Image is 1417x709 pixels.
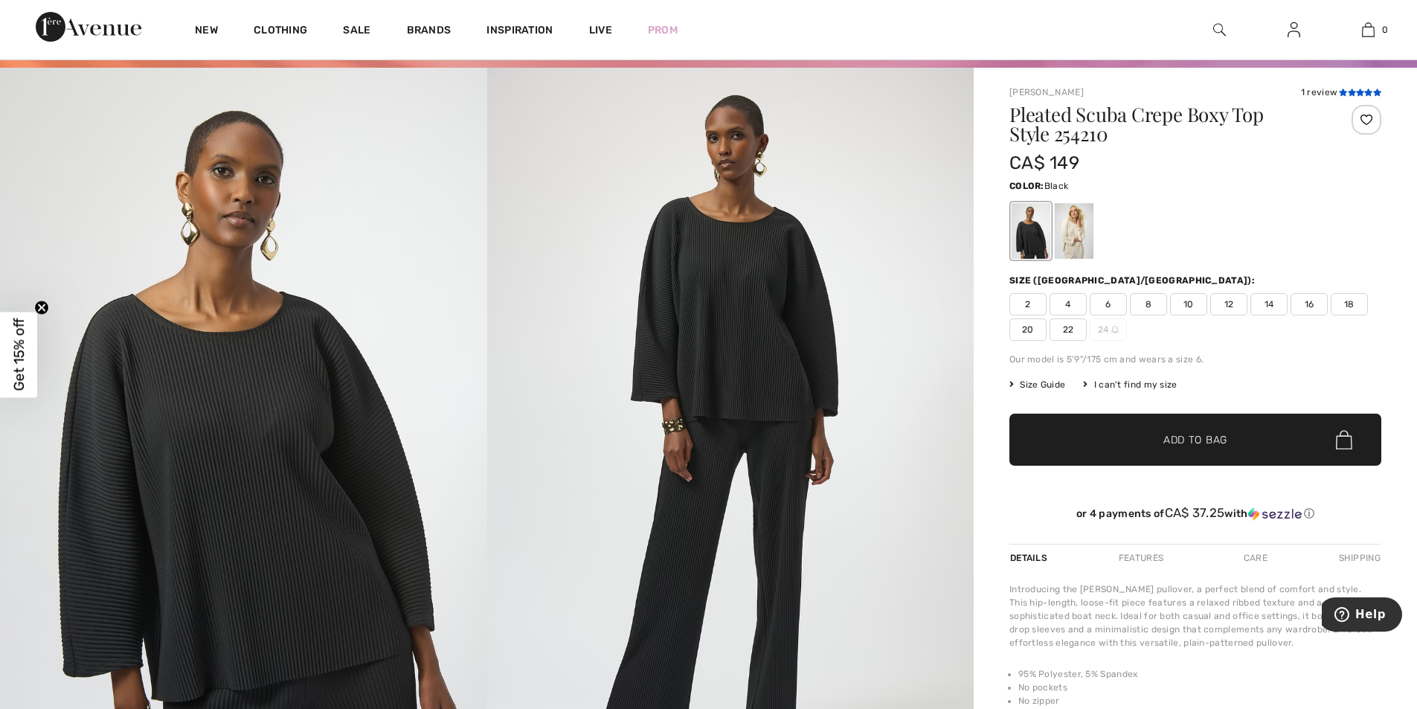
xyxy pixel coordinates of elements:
div: Features [1106,545,1176,571]
span: CA$ 149 [1009,153,1079,173]
div: or 4 payments ofCA$ 37.25withSezzle Click to learn more about Sezzle [1009,506,1381,526]
img: 1ère Avenue [36,12,141,42]
a: Clothing [254,24,307,39]
span: Size Guide [1009,378,1065,391]
span: Inspiration [486,24,553,39]
span: 18 [1331,293,1368,315]
a: Sign In [1276,21,1312,39]
div: Care [1231,545,1280,571]
span: 14 [1250,293,1288,315]
div: or 4 payments of with [1009,506,1381,521]
span: Color: [1009,181,1044,191]
span: Add to Bag [1163,432,1227,448]
span: CA$ 37.25 [1165,505,1225,520]
a: Sale [343,24,370,39]
span: 16 [1291,293,1328,315]
span: 8 [1130,293,1167,315]
div: Size ([GEOGRAPHIC_DATA]/[GEOGRAPHIC_DATA]): [1009,274,1258,287]
span: 22 [1050,318,1087,341]
div: Introducing the [PERSON_NAME] pullover, a perfect blend of comfort and style. This hip-length, lo... [1009,583,1381,649]
div: Black [1012,203,1050,259]
a: [PERSON_NAME] [1009,87,1084,97]
img: ring-m.svg [1111,326,1119,333]
div: I can't find my size [1083,378,1177,391]
div: Our model is 5'9"/175 cm and wears a size 6. [1009,353,1381,366]
img: Sezzle [1248,507,1302,521]
img: Bag.svg [1336,430,1352,449]
li: 95% Polyester, 5% Spandex [1018,667,1381,681]
div: Details [1009,545,1051,571]
a: 0 [1331,21,1404,39]
span: Black [1044,181,1069,191]
button: Close teaser [34,300,49,315]
iframe: Opens a widget where you can find more information [1322,597,1402,635]
img: My Bag [1362,21,1375,39]
span: Get 15% off [10,318,28,391]
a: New [195,24,218,39]
div: 1 review [1301,86,1381,99]
li: No zipper [1018,694,1381,708]
img: search the website [1213,21,1226,39]
span: 4 [1050,293,1087,315]
div: Shipping [1335,545,1381,571]
a: Live [589,22,612,38]
a: Prom [648,22,678,38]
span: 0 [1382,23,1388,36]
div: Birch [1055,203,1093,259]
li: No pockets [1018,681,1381,694]
span: 24 [1090,318,1127,341]
span: 6 [1090,293,1127,315]
span: 12 [1210,293,1247,315]
span: 2 [1009,293,1047,315]
a: Brands [407,24,452,39]
img: My Info [1288,21,1300,39]
h1: Pleated Scuba Crepe Boxy Top Style 254210 [1009,105,1320,144]
button: Add to Bag [1009,414,1381,466]
span: 20 [1009,318,1047,341]
span: 10 [1170,293,1207,315]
